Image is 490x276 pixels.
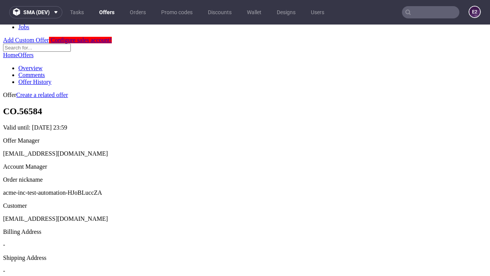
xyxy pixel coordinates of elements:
div: Offer [3,67,487,74]
a: Overview [18,40,42,47]
a: Comments [18,47,45,54]
button: sma (dev) [9,6,62,18]
div: Shipping Address [3,230,487,237]
a: Promo codes [157,6,197,18]
a: Designs [272,6,300,18]
a: Users [306,6,329,18]
div: Customer [3,178,487,185]
div: Order nickname [3,152,487,159]
a: Create a related offer [16,67,68,74]
span: - [3,243,5,250]
p: acme-inc-test-automation-HJoBLuccZA [3,165,487,172]
div: Billing Address [3,204,487,211]
a: Offers [95,6,119,18]
p: Valid until: [3,100,487,107]
div: [EMAIL_ADDRESS][DOMAIN_NAME] [3,126,487,133]
div: Offer Manager [3,113,487,120]
a: Add Custom Offer [3,12,49,19]
a: Configure sales account! [49,12,112,19]
input: Search for... [3,19,71,27]
div: Account Manager [3,139,487,146]
a: Wallet [242,6,266,18]
time: [DATE] 23:59 [32,100,67,106]
figcaption: e2 [469,7,480,17]
span: sma (dev) [23,10,50,15]
h1: CO.56584 [3,82,487,92]
span: Configure sales account! [51,12,112,19]
a: Tasks [65,6,88,18]
span: - [3,217,5,223]
a: Discounts [203,6,236,18]
a: Offers [18,27,34,34]
a: Orders [125,6,150,18]
span: [EMAIL_ADDRESS][DOMAIN_NAME] [3,191,108,197]
a: Home [3,27,18,34]
a: Offer History [18,54,51,61]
